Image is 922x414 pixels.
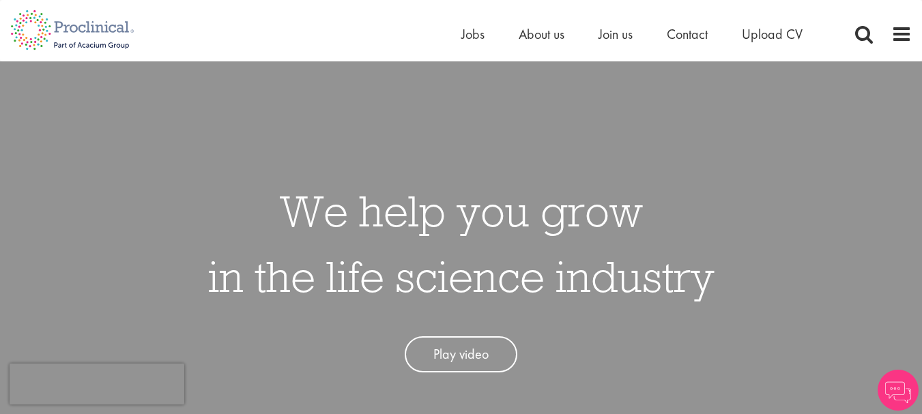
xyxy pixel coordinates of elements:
a: Jobs [461,25,485,43]
a: Upload CV [742,25,803,43]
a: Join us [599,25,633,43]
img: Chatbot [878,370,919,411]
h1: We help you grow in the life science industry [208,178,715,309]
a: About us [519,25,564,43]
a: Contact [667,25,708,43]
a: Play video [405,336,517,372]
